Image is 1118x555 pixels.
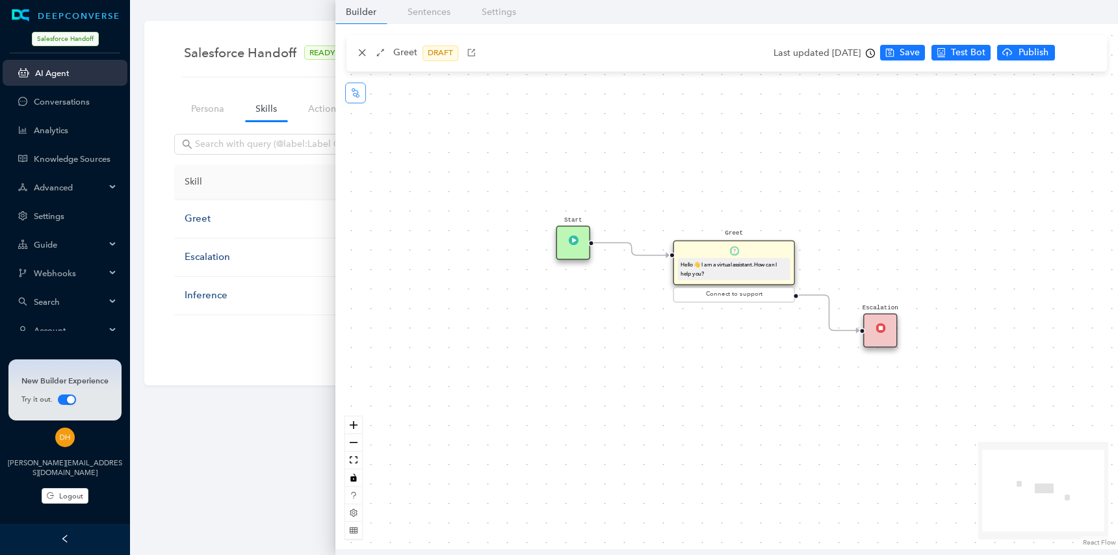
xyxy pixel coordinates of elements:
[47,492,54,499] span: logout
[681,261,787,277] div: Hello 👋 I am a virtual assistant. How can I help you?
[673,240,796,305] div: GreetQuestionHello 👋 I am a virtual assistant. How can I help you?Connect to support
[729,246,739,256] img: Question
[676,290,792,300] div: Connect to support
[34,240,105,250] span: Guide
[345,417,362,434] button: zoom in
[32,32,99,46] span: Salesforce Handoff
[185,250,421,265] div: Escalation
[773,44,875,63] div: Last updated [DATE]
[564,216,582,225] pre: Start
[350,526,357,534] span: table
[345,504,362,522] button: setting
[34,211,117,221] a: Settings
[1002,47,1012,57] span: cloud-upload
[345,522,362,539] button: table
[880,45,925,60] button: saveSave
[3,9,127,22] a: LogoDEEPCONVERSE
[1017,45,1050,60] span: Publish
[951,45,985,60] span: Test Bot
[34,154,117,164] a: Knowledge Sources
[195,137,481,151] input: Search with query (@label:Label @tag:Tag)
[357,48,367,57] span: close
[18,326,27,335] span: user
[345,434,362,452] button: zoom out
[885,48,894,57] span: save
[863,313,898,348] div: EscalationEnd
[21,394,109,406] div: Try it out.
[937,48,946,57] span: robot
[345,469,362,487] button: toggle interactivity
[799,285,859,340] g: Edge from 6117501c-f15d-2d93-4aed-55029085c9e6 to reactflownode_ded6a28f-0f6e-49a5-a7d6-1bccb0dfce03
[42,488,88,504] button: Logout
[34,97,117,107] a: Conversations
[21,375,109,387] div: New Builder Experience
[568,235,578,245] img: Trigger
[345,487,362,504] button: question
[725,229,743,238] pre: Greet
[900,45,920,60] span: Save
[863,303,898,313] pre: Escalation
[393,45,417,61] p: Greet
[422,45,458,61] span: DRAFT
[182,139,192,149] span: search
[18,297,27,306] span: search
[345,452,362,469] button: fit view
[245,97,287,121] a: Skills
[594,233,669,265] g: Edge from 8f0ab8e8-bbe5-5cc5-11ce-48045c1d4ef2 to 6117501c-f15d-2d93-4aed-55029085c9e6
[34,326,105,335] span: Account
[997,45,1055,60] button: cloud-uploadPublish
[1083,538,1116,547] a: React Flow attribution
[376,48,385,57] span: arrows-alt
[184,42,296,63] span: Salesforce Handoff
[18,268,27,277] span: branches
[185,211,421,227] div: Greet
[350,491,357,499] span: question
[35,68,117,78] a: AI Agent
[556,226,591,260] div: StartTrigger
[34,268,105,278] span: Webhooks
[185,288,421,303] div: Inference
[298,97,350,121] a: Actions
[304,45,340,60] span: READY
[34,183,105,192] span: Advanced
[55,428,75,447] img: d7565c201b9ad78fce407e9d536917bf
[34,297,105,307] span: Search
[350,509,357,517] span: setting
[931,45,991,60] button: robotTest Bot
[876,323,885,333] img: End
[34,125,117,135] a: Analytics
[350,88,361,98] span: node-index
[18,183,27,192] span: deployment-unit
[866,49,875,58] span: clock-circle
[181,97,235,121] a: Persona
[174,164,431,200] th: Skill
[59,491,83,502] span: Logout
